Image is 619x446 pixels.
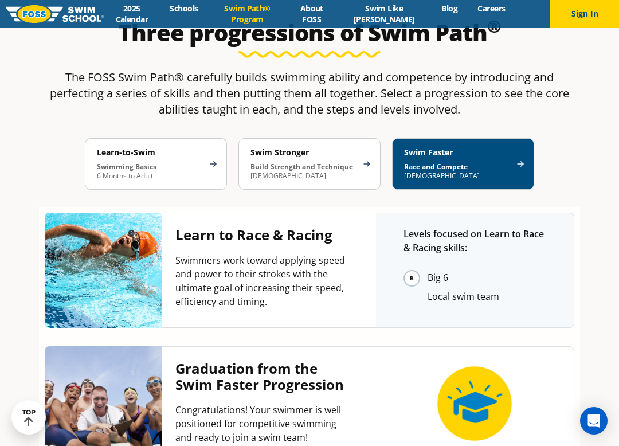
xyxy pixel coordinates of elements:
[428,269,546,287] li: Big 6
[404,147,511,158] h4: Swim Faster
[336,3,432,25] a: Swim Like [PERSON_NAME]
[97,162,203,181] p: 6 Months to Adult
[97,162,156,171] strong: Swimming Basics
[250,147,357,158] h4: Swim Stronger
[208,3,287,25] a: Swim Path® Program
[39,19,580,46] h2: Three progressions of Swim Path
[287,3,336,25] a: About FOSS
[39,69,580,118] p: The FOSS Swim Path® carefully builds swimming ability and competence by introducing and perfectin...
[160,3,208,14] a: Schools
[468,3,515,14] a: Careers
[104,3,160,25] a: 2025 Calendar
[175,403,348,444] p: Congratulations! Your swimmer is well positioned for competitive swimming and ready to join a swi...
[432,3,468,14] a: Blog
[175,253,348,308] p: Swimmers work toward applying speed and power to their strokes with the ultimate goal of increasi...
[6,5,104,23] img: FOSS Swim School Logo
[250,162,357,181] p: [DEMOGRAPHIC_DATA]
[97,147,203,158] h4: Learn-to-Swim
[175,227,348,243] h4: Learn to Race & Racing
[22,409,36,427] div: TOP
[250,162,353,171] strong: Build Strength and Technique
[403,227,546,255] p: Levels focused on Learn to Race & Racing skills:
[487,14,501,38] sup: ®
[580,407,608,435] div: Open Intercom Messenger
[404,162,511,181] p: [DEMOGRAPHIC_DATA]
[428,288,546,304] li: Local swim team
[404,162,468,171] strong: Race and Compete
[175,361,348,393] h4: Graduation from the Swim Faster Progression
